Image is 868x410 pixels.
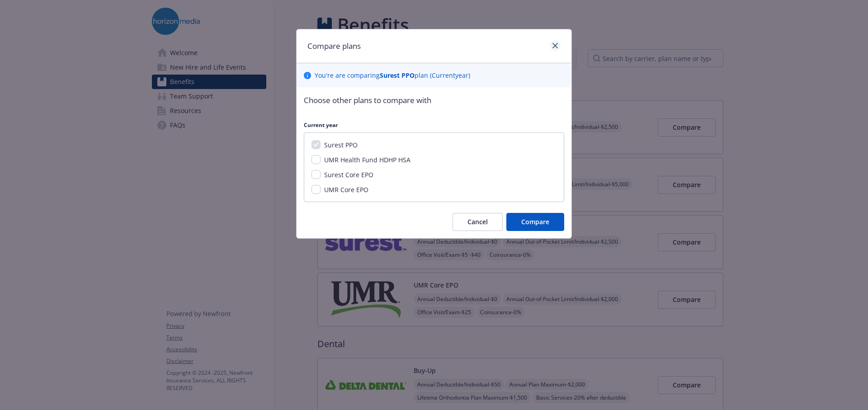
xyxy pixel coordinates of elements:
b: Surest PPO [380,71,415,80]
h1: Compare plans [307,40,361,52]
button: Compare [506,213,564,231]
button: Cancel [453,213,503,231]
span: Surest PPO [324,141,358,149]
p: Choose other plans to compare with [304,94,564,106]
span: UMR Core EPO [324,185,368,194]
span: Surest Core EPO [324,170,373,179]
a: close [550,40,561,51]
p: You ' re are comparing plan ( Current year) [315,71,470,80]
span: Cancel [467,217,488,226]
p: Current year [304,121,564,129]
span: Compare [521,217,549,226]
span: UMR Health Fund HDHP HSA [324,156,410,164]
